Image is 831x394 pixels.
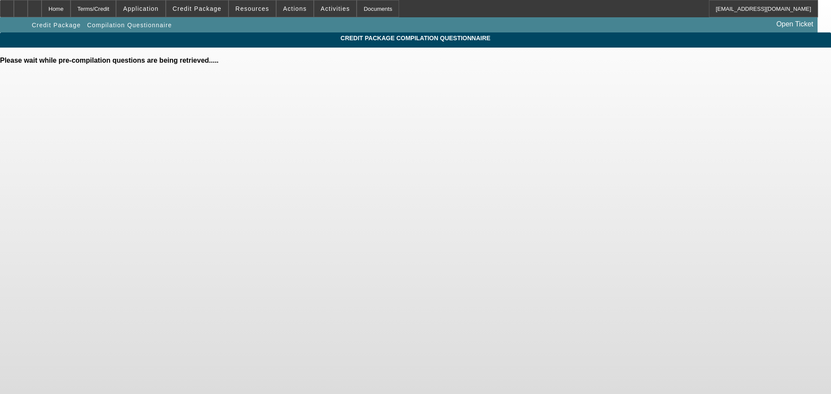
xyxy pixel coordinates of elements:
[32,22,81,29] span: Credit Package
[321,5,350,12] span: Activities
[229,0,276,17] button: Resources
[6,35,825,42] span: Credit Package Compilation Questionnaire
[773,17,817,32] a: Open Ticket
[235,5,269,12] span: Resources
[87,22,172,29] span: Compilation Questionnaire
[173,5,222,12] span: Credit Package
[314,0,357,17] button: Activities
[116,0,165,17] button: Application
[85,17,174,33] button: Compilation Questionnaire
[123,5,158,12] span: Application
[166,0,228,17] button: Credit Package
[29,17,83,33] button: Credit Package
[277,0,313,17] button: Actions
[283,5,307,12] span: Actions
